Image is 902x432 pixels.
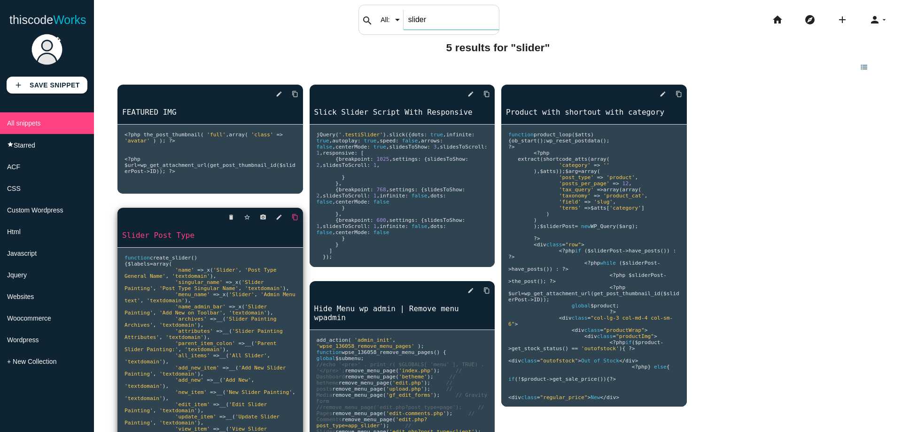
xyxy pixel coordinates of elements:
span: ] [329,248,332,254]
span: 12 [622,181,629,187]
i: view_list [860,59,868,75]
span: { [335,217,339,223]
span: centerMode [335,144,367,150]
span: $atts [575,132,591,138]
span: : [367,223,370,229]
span: shortcode_atts [543,156,587,162]
span: 'field' [559,199,581,205]
a: edit [460,282,474,299]
span: > [581,242,584,248]
span: dots [430,223,443,229]
span: ( [607,156,610,162]
i: edit [467,282,474,299]
span: 'slug' [594,199,613,205]
span: Websites [7,293,34,300]
span: , [226,132,229,138]
span: }, [335,181,342,187]
span: have_posts [629,248,660,254]
span: slidesToShow [424,187,462,193]
span: , [377,223,380,229]
span: $sliderPost [540,223,575,229]
a: Copy to Clipboard [284,86,298,102]
a: photo_camera [252,209,266,226]
i: person [869,5,880,35]
span: false [317,199,333,205]
span: product_loop [534,132,572,138]
span: [ [607,205,610,211]
span: Starred [14,141,35,149]
span: => [584,205,591,211]
span: settings [392,156,418,162]
span: ( [245,132,248,138]
span: -> [143,168,149,174]
span: , [319,162,323,168]
span: ); [159,138,165,144]
span: infinite [380,223,405,229]
span: , [319,193,323,199]
span: = [575,223,578,229]
i: content_copy [483,86,490,102]
img: user.png [31,33,63,66]
span: 'avatar' [124,138,150,144]
span: , [377,193,380,199]
span: All snippets [7,119,41,127]
span: ( [335,132,339,138]
span: function [508,132,534,138]
span: ?> [169,138,175,144]
a: Slider Post Type [117,230,303,241]
span: = [578,168,581,174]
span: array [229,132,245,138]
span: , [443,132,446,138]
a: Copy to Clipboard [284,209,298,226]
span: Works [53,13,86,26]
span: : [405,223,408,229]
span: dots [430,193,443,199]
span: }); [323,254,332,260]
span: 'tax_query' [559,187,594,193]
span: infinite [380,193,405,199]
span: : [673,248,676,254]
span: ] [641,205,645,211]
span: ) [591,132,594,138]
span: slick [389,132,405,138]
span: false [412,193,428,199]
span: true [373,144,386,150]
span: wp_reset_postdata [546,138,600,144]
span: , [386,144,389,150]
span: : [370,187,373,193]
span: ( [276,162,280,168]
span: class [546,242,562,248]
a: Hide Menu wp admin | Remove menu wpadmin [310,303,495,323]
span: => [597,174,603,181]
span: 1 [373,162,377,168]
span: Wordpress [7,336,39,344]
span: 'terms' [559,205,581,211]
span: php $url [124,156,143,168]
span: <? [124,156,131,162]
span: ( [587,156,591,162]
span: get_post_thumbnail_id [210,162,276,168]
span: true [317,138,329,144]
span: ); [632,223,638,229]
span: : [367,229,370,236]
span: : [396,138,399,144]
span: breakpoint [339,156,370,162]
span: ( [207,162,210,168]
span: : [370,156,373,162]
span: "row" [565,242,581,248]
span: < [534,242,537,248]
span: speed [380,138,396,144]
span: slidesToShow [424,217,462,223]
span: : [414,187,418,193]
span: 'post_type' [559,174,594,181]
span: $sliderPost [587,248,622,254]
span: , [389,156,392,162]
span: 'full' [207,132,225,138]
span: ( [619,187,622,193]
span: , [319,223,323,229]
span: ID [150,168,156,174]
i: content_copy [292,209,298,226]
span: , [332,229,335,236]
span: false [402,138,418,144]
i: delete [228,209,234,226]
